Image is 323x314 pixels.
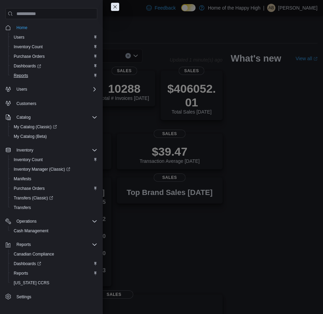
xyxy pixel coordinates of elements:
[14,261,41,266] span: Dashboards
[11,260,44,268] a: Dashboards
[11,123,97,131] span: My Catalog (Classic)
[14,146,97,154] span: Inventory
[11,184,97,193] span: Purchase Orders
[14,271,28,276] span: Reports
[11,204,97,212] span: Transfers
[14,280,49,286] span: [US_STATE] CCRS
[11,165,73,173] a: Inventory Manager (Classic)
[16,115,30,120] span: Catalog
[11,165,97,173] span: Inventory Manager (Classic)
[11,269,97,277] span: Reports
[11,227,51,235] a: Cash Management
[8,165,100,174] a: Inventory Manager (Classic)
[111,3,119,11] button: Close this dialog
[11,132,97,141] span: My Catalog (Beta)
[8,61,100,71] a: Dashboards
[14,73,28,78] span: Reports
[11,279,97,287] span: Washington CCRS
[14,195,53,201] span: Transfers (Classic)
[14,23,97,32] span: Home
[3,145,100,155] button: Inventory
[8,32,100,42] button: Users
[11,175,34,183] a: Manifests
[16,101,36,106] span: Customers
[5,21,97,303] nav: Complex example
[8,184,100,193] button: Purchase Orders
[14,186,45,191] span: Purchase Orders
[11,123,60,131] a: My Catalog (Classic)
[8,155,100,165] button: Inventory Count
[14,240,34,249] button: Reports
[8,226,100,236] button: Cash Management
[16,147,33,153] span: Inventory
[11,260,97,268] span: Dashboards
[8,52,100,61] button: Purchase Orders
[11,71,97,80] span: Reports
[11,250,57,258] a: Canadian Compliance
[14,134,47,139] span: My Catalog (Beta)
[3,240,100,249] button: Reports
[14,124,57,130] span: My Catalog (Classic)
[8,174,100,184] button: Manifests
[16,87,27,92] span: Users
[8,259,100,269] a: Dashboards
[16,294,31,300] span: Settings
[11,71,31,80] a: Reports
[14,217,97,225] span: Operations
[8,193,100,203] a: Transfers (Classic)
[16,242,31,247] span: Reports
[3,23,100,32] button: Home
[14,205,31,210] span: Transfers
[14,217,39,225] button: Operations
[11,204,34,212] a: Transfers
[11,52,48,61] a: Purchase Orders
[14,176,31,182] span: Manifests
[11,156,46,164] a: Inventory Count
[11,33,97,41] span: Users
[11,269,31,277] a: Reports
[3,84,100,94] button: Users
[14,293,34,301] a: Settings
[11,132,50,141] a: My Catalog (Beta)
[11,52,97,61] span: Purchase Orders
[11,62,97,70] span: Dashboards
[11,227,97,235] span: Cash Management
[14,63,41,69] span: Dashboards
[8,71,100,80] button: Reports
[11,33,27,41] a: Users
[14,99,97,107] span: Customers
[14,35,24,40] span: Users
[11,250,97,258] span: Canadian Compliance
[3,292,100,302] button: Settings
[8,122,100,132] a: My Catalog (Classic)
[8,249,100,259] button: Canadian Compliance
[14,251,54,257] span: Canadian Compliance
[14,113,33,121] button: Catalog
[14,85,30,93] button: Users
[11,194,56,202] a: Transfers (Classic)
[11,279,52,287] a: [US_STATE] CCRS
[11,194,97,202] span: Transfers (Classic)
[14,146,36,154] button: Inventory
[3,113,100,122] button: Catalog
[11,156,97,164] span: Inventory Count
[14,157,43,162] span: Inventory Count
[14,85,97,93] span: Users
[14,292,97,301] span: Settings
[14,167,70,172] span: Inventory Manager (Classic)
[14,240,97,249] span: Reports
[14,24,30,32] a: Home
[16,219,37,224] span: Operations
[3,217,100,226] button: Operations
[14,44,43,50] span: Inventory Count
[11,175,97,183] span: Manifests
[8,269,100,278] button: Reports
[8,42,100,52] button: Inventory Count
[14,54,45,59] span: Purchase Orders
[3,98,100,108] button: Customers
[11,62,44,70] a: Dashboards
[16,25,27,30] span: Home
[14,113,97,121] span: Catalog
[11,43,46,51] a: Inventory Count
[11,184,48,193] a: Purchase Orders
